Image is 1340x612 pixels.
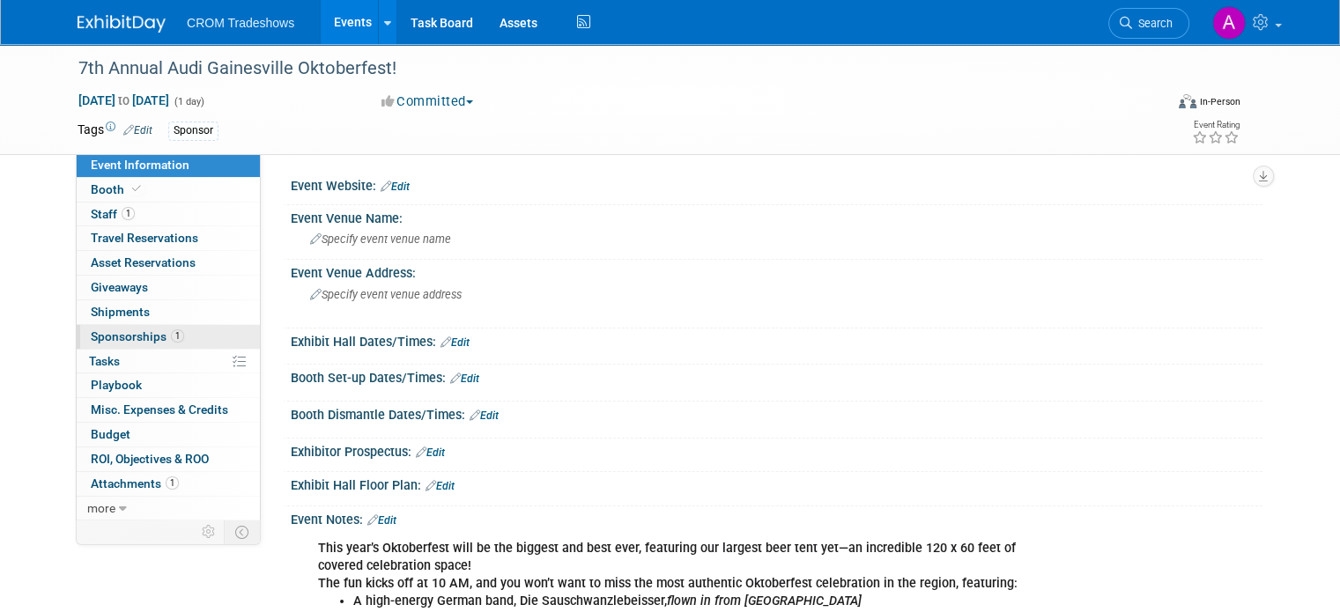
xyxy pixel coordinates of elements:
[77,178,260,202] a: Booth
[318,541,1016,573] b: This year’s Oktoberfest will be the biggest and best ever, featuring our largest beer tent yet—an...
[77,276,260,299] a: Giveaways
[123,124,152,136] a: Edit
[291,439,1262,461] div: Exhibitor Prospectus:
[291,365,1262,387] div: Booth Set-up Dates/Times:
[318,576,1018,591] b: The fun kicks off at 10 AM, and you won’t want to miss the most authentic Oktoberfest celebration...
[310,288,462,301] span: Specify event venue address
[291,402,1262,424] div: Booth Dismantle Dates/Times:
[77,373,260,397] a: Playbook
[91,378,142,392] span: Playbook
[91,427,130,441] span: Budget
[291,328,1262,351] div: Exhibit Hall Dates/Times:
[77,300,260,324] a: Shipments
[291,472,1262,495] div: Exhibit Hall Floor Plan:
[1108,8,1189,39] a: Search
[77,226,260,250] a: Travel Reservations
[87,501,115,515] span: more
[367,514,396,527] a: Edit
[91,452,209,466] span: ROI, Objectives & ROO
[310,232,451,246] span: Specify event venue name
[78,15,166,33] img: ExhibitDay
[225,520,261,543] td: Toggle Event Tabs
[77,203,260,226] a: Staff1
[375,92,480,111] button: Committed
[91,182,144,196] span: Booth
[440,336,470,349] a: Edit
[77,325,260,349] a: Sponsorships1
[91,231,198,245] span: Travel Reservations
[91,207,135,221] span: Staff
[77,472,260,496] a: Attachments1
[115,93,132,107] span: to
[91,158,189,172] span: Event Information
[78,121,152,141] td: Tags
[450,372,479,385] a: Edit
[78,92,170,108] span: [DATE] [DATE]
[77,153,260,177] a: Event Information
[173,96,204,107] span: (1 day)
[426,480,455,492] a: Edit
[1069,92,1240,118] div: Event Format
[72,53,1142,85] div: 7th Annual Audi Gainesville Oktoberfest!
[1199,95,1240,108] div: In-Person
[122,207,135,220] span: 1
[353,594,862,608] b: A high-energy German band, Die Sauschwanzlebeisser,
[77,350,260,373] a: Tasks
[77,423,260,446] a: Budget
[91,476,179,490] span: Attachments
[91,280,148,294] span: Giveaways
[91,329,184,343] span: Sponsorships
[91,402,228,417] span: Misc. Expenses & Credits
[77,497,260,520] a: more
[291,260,1262,282] div: Event Venue Address:
[168,122,218,140] div: Sponsor
[194,520,225,543] td: Personalize Event Tab Strip
[291,173,1262,195] div: Event Website:
[667,594,862,608] i: flown in from [GEOGRAPHIC_DATA]
[291,506,1262,529] div: Event Notes:
[381,181,410,193] a: Edit
[171,329,184,343] span: 1
[77,447,260,471] a: ROI, Objectives & ROO
[91,255,196,269] span: Asset Reservations
[77,398,260,422] a: Misc. Expenses & Credits
[1179,94,1196,108] img: Format-Inperson.png
[89,354,120,368] span: Tasks
[132,184,141,194] i: Booth reservation complete
[470,409,499,422] a: Edit
[416,446,445,459] a: Edit
[1192,121,1240,129] div: Event Rating
[91,305,150,319] span: Shipments
[77,251,260,275] a: Asset Reservations
[291,205,1262,227] div: Event Venue Name:
[1132,17,1173,30] span: Search
[1212,6,1246,40] img: Alicia Walker
[166,476,179,490] span: 1
[187,16,294,30] span: CROM Tradeshows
